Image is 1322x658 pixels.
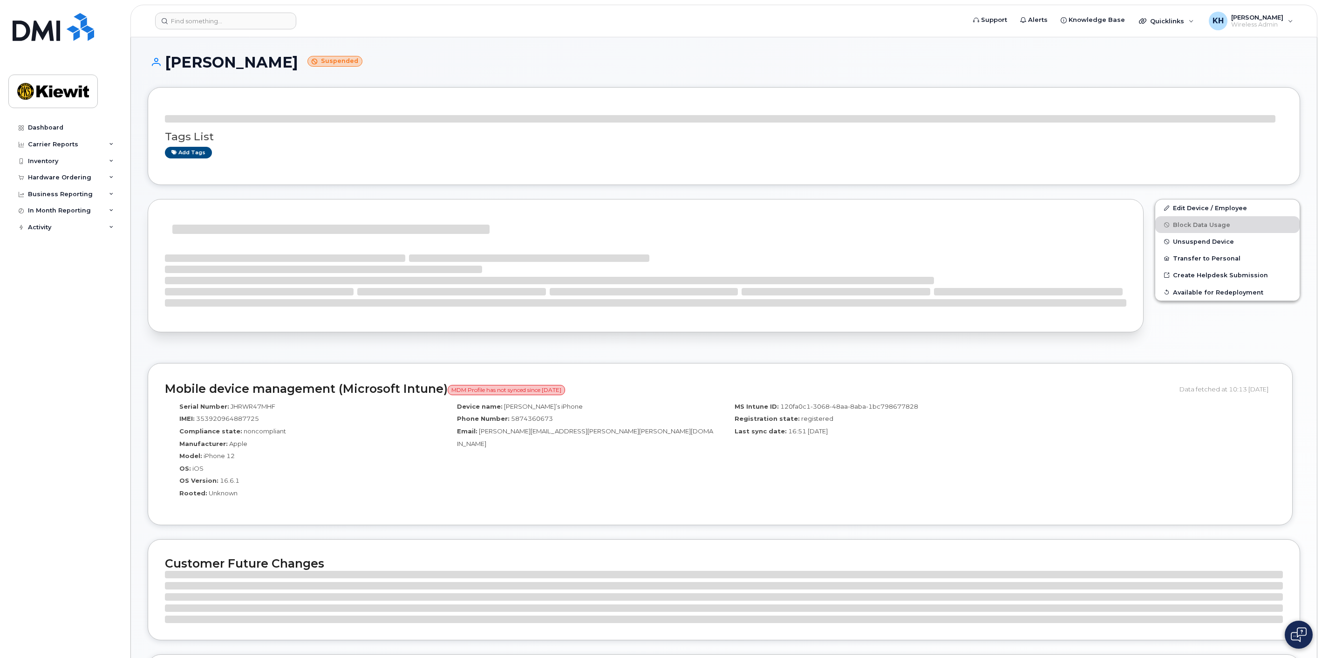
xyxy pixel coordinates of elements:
[165,383,1172,396] h2: Mobile device management (Microsoft Intune)
[448,385,565,395] span: MDM Profile has not synced since [DATE]
[244,427,286,435] span: noncompliant
[1173,238,1234,245] span: Unsuspend Device
[1155,216,1300,233] button: Block Data Usage
[788,427,828,435] span: 16:51 [DATE]
[229,440,247,447] span: Apple
[307,56,362,67] small: Suspended
[196,415,259,422] span: 353920964887725
[780,403,918,410] span: 120fa0c1-3068-48aa-8aba-1bc798677828
[231,403,275,410] span: JHRWR47MHF
[1155,199,1300,216] a: Edit Device / Employee
[179,402,229,411] label: Serial Number:
[179,427,242,436] label: Compliance state:
[165,556,1283,570] h2: Customer Future Changes
[179,489,207,498] label: Rooted:
[192,465,204,472] span: iOS
[735,427,787,436] label: Last sync date:
[504,403,583,410] span: [PERSON_NAME]’s iPhone
[1155,233,1300,250] button: Unsuspend Device
[148,54,1300,70] h1: [PERSON_NAME]
[179,476,218,485] label: OS Version:
[209,489,238,497] span: Unknown
[179,414,195,423] label: IMEI:
[735,402,779,411] label: MS Intune ID:
[1179,380,1275,398] div: Data fetched at 10:13 [DATE]
[457,414,510,423] label: Phone Number:
[1291,627,1307,642] img: Open chat
[165,147,212,158] a: Add tags
[1155,284,1300,301] button: Available for Redeployment
[1173,288,1263,295] span: Available for Redeployment
[204,452,235,459] span: iPhone 12
[511,415,553,422] span: 5874360673
[457,427,477,436] label: Email:
[179,464,191,473] label: OS:
[1155,250,1300,267] button: Transfer to Personal
[179,452,202,460] label: Model:
[165,131,1283,143] h3: Tags List
[457,402,503,411] label: Device name:
[457,427,713,447] span: [PERSON_NAME][EMAIL_ADDRESS][PERSON_NAME][PERSON_NAME][DOMAIN_NAME]
[179,439,228,448] label: Manufacturer:
[220,477,239,484] span: 16.6.1
[801,415,833,422] span: registered
[735,414,800,423] label: Registration state:
[1155,267,1300,283] a: Create Helpdesk Submission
